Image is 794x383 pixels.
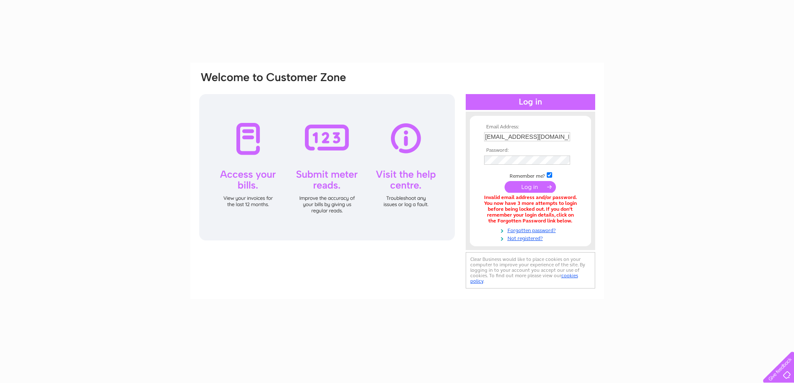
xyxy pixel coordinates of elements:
[484,195,577,224] div: Invalid email address and/or password. You now have 3 more attempts to login before being locked ...
[484,226,579,234] a: Forgotten password?
[482,124,579,130] th: Email Address:
[482,148,579,153] th: Password:
[466,252,595,289] div: Clear Business would like to place cookies on your computer to improve your experience of the sit...
[482,171,579,179] td: Remember me?
[505,181,556,193] input: Submit
[484,234,579,242] a: Not registered?
[470,273,578,284] a: cookies policy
